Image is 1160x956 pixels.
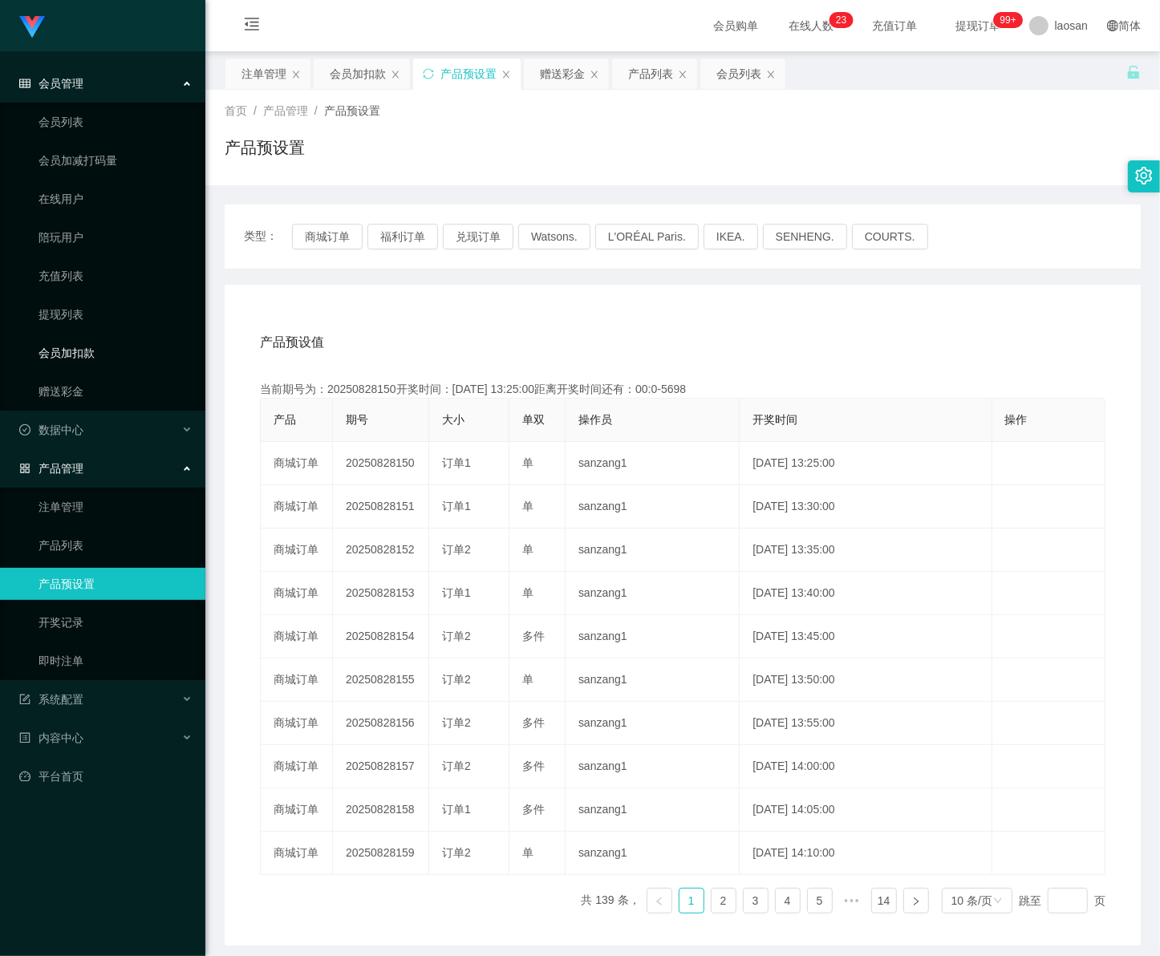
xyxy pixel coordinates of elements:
button: 商城订单 [292,224,363,249]
span: 订单2 [442,543,471,556]
div: 赠送彩金 [540,59,585,89]
span: 多件 [522,716,545,729]
span: 多件 [522,630,545,642]
div: 跳至 页 [1019,888,1105,913]
li: 共 139 条， [582,888,640,913]
td: [DATE] 13:35:00 [740,529,992,572]
i: 图标: close [291,70,301,79]
span: 订单2 [442,716,471,729]
span: 单 [522,673,533,686]
td: 20250828156 [333,702,429,745]
span: 多件 [522,760,545,772]
span: / [314,104,318,117]
div: 产品预设置 [440,59,497,89]
li: 5 [807,888,833,913]
td: 20250828153 [333,572,429,615]
i: 图标: close [590,70,599,79]
td: [DATE] 13:25:00 [740,442,992,485]
a: 产品预设置 [39,568,193,600]
sup: 987 [994,12,1023,28]
td: 20250828151 [333,485,429,529]
i: 图标: close [391,70,400,79]
td: 20250828158 [333,788,429,832]
td: sanzang1 [566,745,740,788]
span: 类型： [244,224,292,249]
div: 当前期号为：20250828150开奖时间：[DATE] 13:25:00距离开奖时间还有：00:0-5698 [260,381,1105,398]
a: 产品列表 [39,529,193,561]
td: 商城订单 [261,832,333,875]
button: L'ORÉAL Paris. [595,224,699,249]
span: 订单1 [442,456,471,469]
td: sanzang1 [566,702,740,745]
i: 图标: close [678,70,687,79]
span: 产品管理 [19,462,83,475]
span: 订单1 [442,586,471,599]
td: [DATE] 13:55:00 [740,702,992,745]
button: Watsons. [518,224,590,249]
a: 2 [712,889,736,913]
img: logo.9652507e.png [19,16,45,38]
td: [DATE] 13:50:00 [740,658,992,702]
li: 下一页 [903,888,929,913]
li: 1 [679,888,704,913]
span: 产品预设值 [260,333,324,352]
a: 14 [872,889,896,913]
td: 商城订单 [261,572,333,615]
td: sanzang1 [566,572,740,615]
td: 20250828154 [333,615,429,658]
span: 内容中心 [19,731,83,744]
span: 单 [522,543,533,556]
span: 订单2 [442,760,471,772]
a: 即时注单 [39,645,193,677]
td: 商城订单 [261,658,333,702]
td: sanzang1 [566,615,740,658]
i: 图标: menu-fold [225,1,279,52]
div: 注单管理 [241,59,286,89]
span: 订单2 [442,673,471,686]
li: 4 [775,888,801,913]
a: 图标: dashboard平台首页 [19,760,193,792]
a: 赠送彩金 [39,375,193,407]
td: [DATE] 13:45:00 [740,615,992,658]
span: 产品预设置 [324,104,380,117]
i: 图标: table [19,78,30,89]
td: 商城订单 [261,529,333,572]
sup: 23 [829,12,853,28]
h1: 产品预设置 [225,136,305,160]
td: [DATE] 14:05:00 [740,788,992,832]
button: 福利订单 [367,224,438,249]
span: 单 [522,500,533,512]
span: 产品管理 [263,104,308,117]
div: 产品列表 [628,59,673,89]
i: 图标: check-circle-o [19,424,30,435]
a: 5 [808,889,832,913]
td: 商城订单 [261,442,333,485]
i: 图标: unlock [1126,65,1141,79]
span: 首页 [225,104,247,117]
span: 大小 [442,413,464,426]
span: 单 [522,586,533,599]
td: 商城订单 [261,702,333,745]
span: 单双 [522,413,545,426]
li: 3 [743,888,769,913]
i: 图标: setting [1135,167,1153,184]
span: 单 [522,846,533,859]
a: 4 [776,889,800,913]
li: 向后 5 页 [839,888,865,913]
td: 商城订单 [261,745,333,788]
p: 3 [842,12,847,28]
button: COURTS. [852,224,928,249]
a: 1 [679,889,704,913]
span: 期号 [346,413,368,426]
button: SENHENG. [763,224,847,249]
a: 注单管理 [39,491,193,523]
p: 2 [836,12,842,28]
span: 系统配置 [19,693,83,706]
td: sanzang1 [566,442,740,485]
i: 图标: sync [423,68,434,79]
span: 单 [522,456,533,469]
span: 提现订单 [947,20,1008,31]
td: sanzang1 [566,485,740,529]
li: 2 [711,888,736,913]
td: 20250828155 [333,658,429,702]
